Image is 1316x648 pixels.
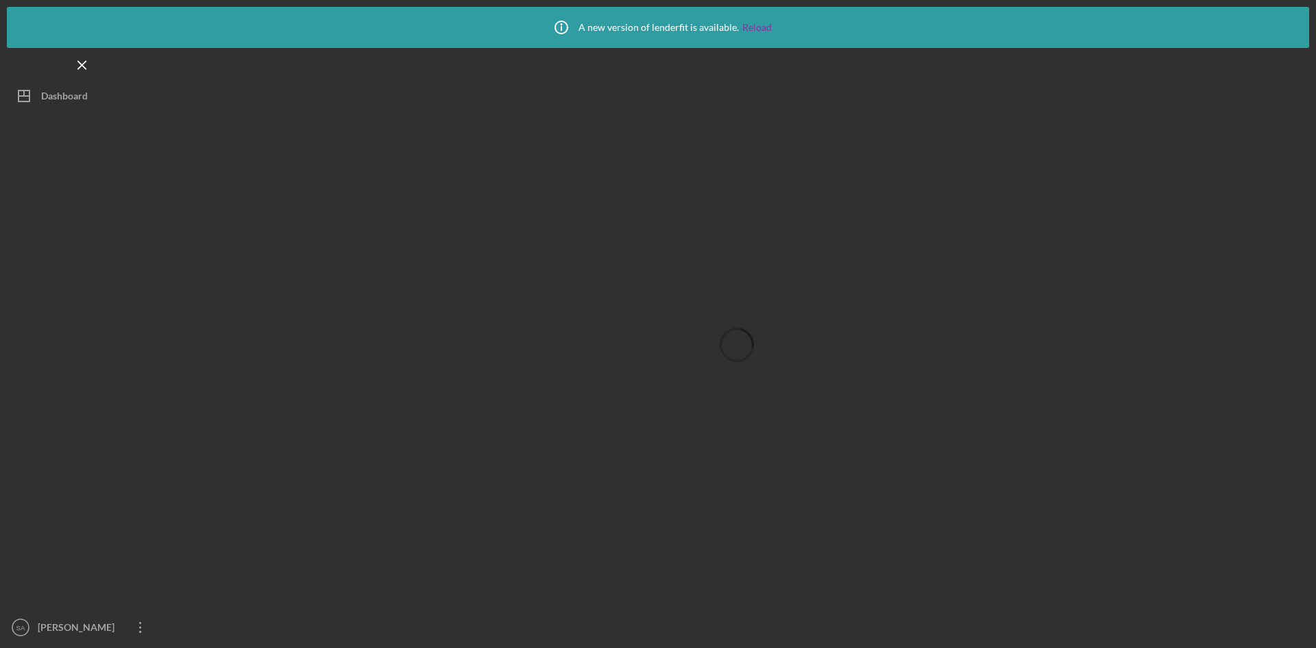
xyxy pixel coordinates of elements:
text: SA [16,624,25,632]
button: Dashboard [7,82,158,110]
div: A new version of lenderfit is available. [544,10,772,45]
div: Dashboard [41,82,88,113]
a: Reload [742,22,772,33]
div: [PERSON_NAME] [34,614,123,645]
button: SA[PERSON_NAME] [7,614,158,641]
